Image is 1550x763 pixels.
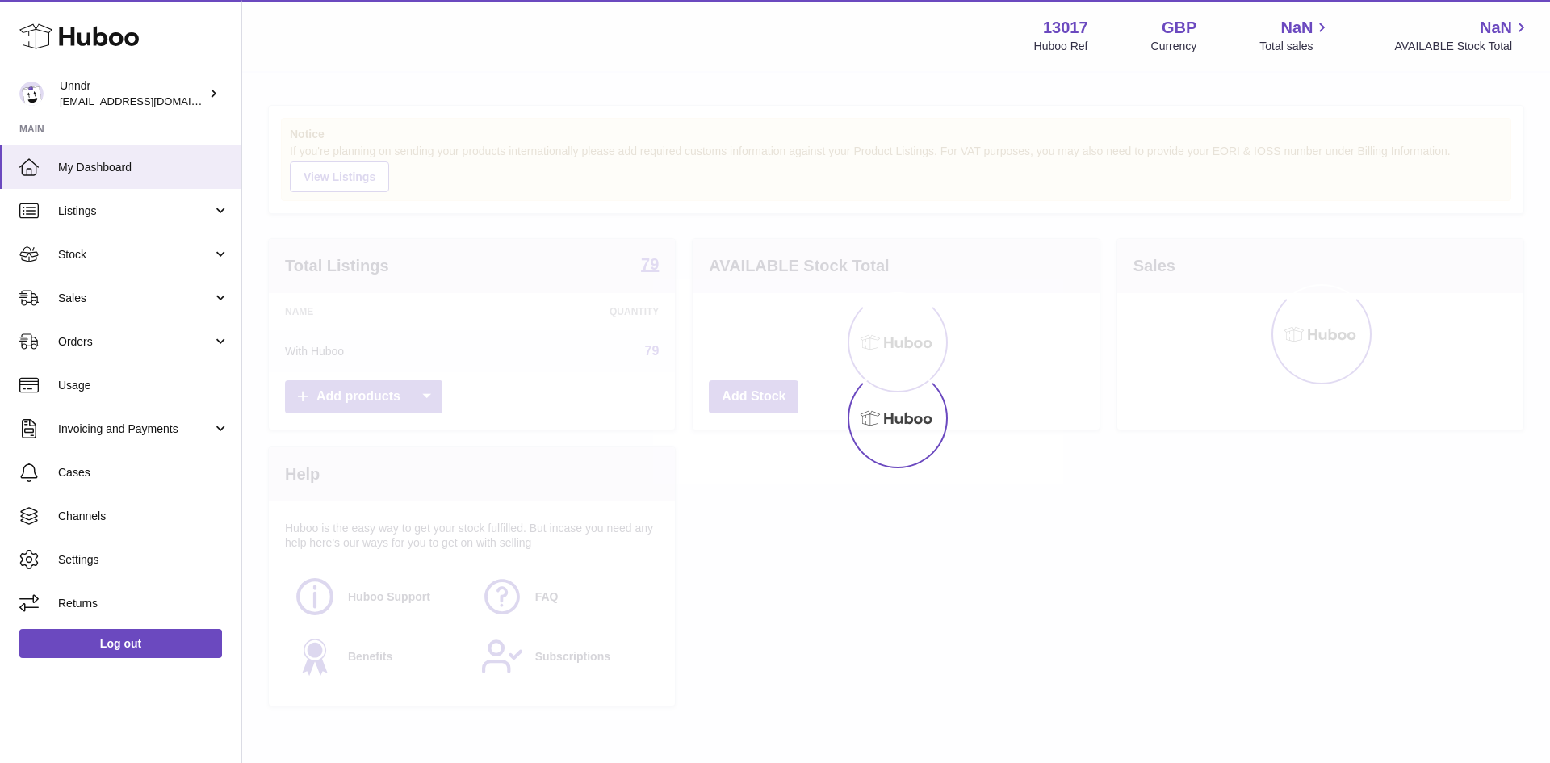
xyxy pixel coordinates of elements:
strong: GBP [1162,17,1196,39]
span: Usage [58,378,229,393]
span: My Dashboard [58,160,229,175]
img: internalAdmin-13017@internal.huboo.com [19,82,44,106]
span: Channels [58,509,229,524]
span: Orders [58,334,212,350]
span: NaN [1480,17,1512,39]
strong: 13017 [1043,17,1088,39]
div: Unndr [60,78,205,109]
span: Listings [58,203,212,219]
span: Stock [58,247,212,262]
span: Settings [58,552,229,568]
span: Returns [58,596,229,611]
a: NaN AVAILABLE Stock Total [1394,17,1531,54]
span: Total sales [1259,39,1331,54]
a: Log out [19,629,222,658]
span: Cases [58,465,229,480]
div: Currency [1151,39,1197,54]
div: Huboo Ref [1034,39,1088,54]
span: Sales [58,291,212,306]
span: [EMAIL_ADDRESS][DOMAIN_NAME] [60,94,237,107]
span: AVAILABLE Stock Total [1394,39,1531,54]
span: NaN [1280,17,1313,39]
a: NaN Total sales [1259,17,1331,54]
span: Invoicing and Payments [58,421,212,437]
